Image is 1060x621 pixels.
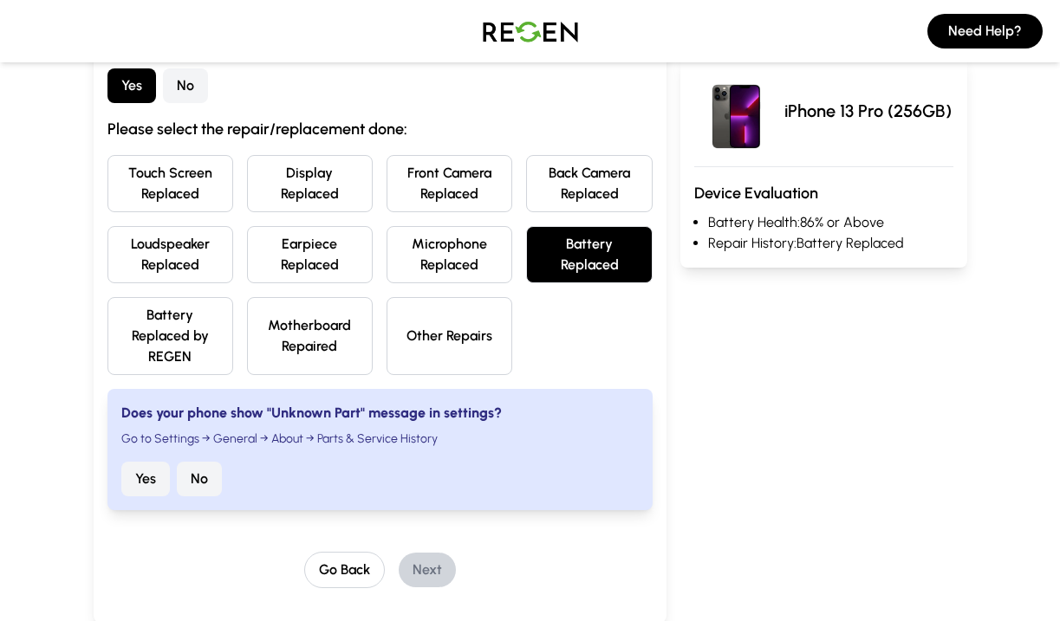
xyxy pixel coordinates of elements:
[121,430,639,448] li: Go to Settings → General → About → Parts & Service History
[107,297,233,375] button: Battery Replaced by REGEN
[247,155,373,212] button: Display Replaced
[387,155,512,212] button: Front Camera Replaced
[247,226,373,283] button: Earpiece Replaced
[526,226,652,283] button: Battery Replaced
[708,233,953,254] li: Repair History: Battery Replaced
[177,462,222,496] button: No
[107,155,233,212] button: Touch Screen Replaced
[694,69,777,152] img: iPhone 13 Pro
[387,226,512,283] button: Microphone Replaced
[121,404,502,421] strong: Does your phone show "Unknown Part" message in settings?
[927,14,1043,49] button: Need Help?
[784,99,952,123] p: iPhone 13 Pro (256GB)
[526,155,652,212] button: Back Camera Replaced
[107,226,233,283] button: Loudspeaker Replaced
[163,68,208,103] button: No
[107,117,653,141] h3: Please select the repair/replacement done:
[470,7,591,55] img: Logo
[694,181,953,205] h3: Device Evaluation
[121,462,170,496] button: Yes
[107,68,156,103] button: Yes
[708,212,953,233] li: Battery Health: 86% or Above
[247,297,373,375] button: Motherboard Repaired
[399,553,456,587] button: Next
[387,297,512,375] button: Other Repairs
[304,552,385,588] button: Go Back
